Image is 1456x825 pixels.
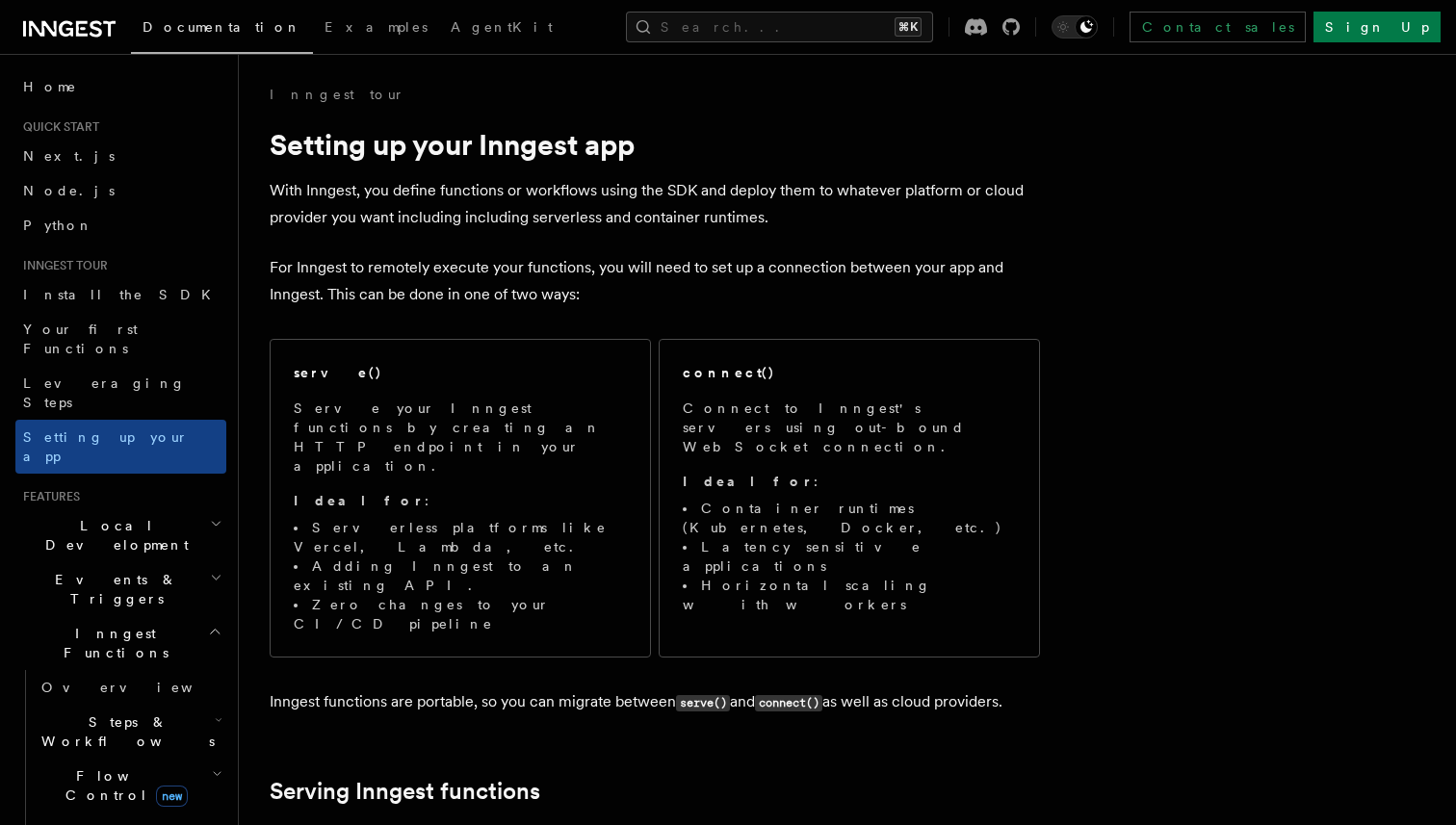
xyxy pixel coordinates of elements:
button: Inngest Functions [15,616,226,670]
a: Setting up your app [15,420,226,474]
kbd: ⌘K [895,17,922,37]
p: Connect to Inngest's servers using out-bound WebSocket connection. [683,399,1016,456]
a: Inngest tour [270,85,404,104]
a: AgentKit [439,6,564,52]
span: Setting up your app [23,429,189,464]
a: Contact sales [1130,12,1306,42]
span: Inngest Functions [15,624,208,662]
li: Serverless platforms like Vercel, Lambda, etc. [294,518,627,556]
span: Overview [41,680,240,695]
code: connect() [755,695,822,711]
a: Install the SDK [15,277,226,312]
a: Examples [313,6,439,52]
button: Steps & Workflows [34,705,226,759]
span: Events & Triggers [15,570,210,608]
span: Documentation [143,19,301,35]
li: Adding Inngest to an existing API. [294,556,627,595]
a: serve()Serve your Inngest functions by creating an HTTP endpoint in your application.Ideal for:Se... [270,339,651,657]
a: connect()Connect to Inngest's servers using out-bound WebSocket connection.Ideal for:Container ru... [659,339,1040,657]
span: Install the SDK [23,287,222,302]
span: new [156,786,188,807]
strong: Ideal for [294,493,425,508]
li: Latency sensitive applications [683,537,1016,576]
button: Search...⌘K [626,12,933,42]
a: Overview [34,670,226,705]
a: Node.js [15,173,226,208]
button: Toggle dark mode [1052,15,1098,39]
span: Leveraging Steps [23,375,186,410]
span: Flow Control [34,766,212,805]
a: Sign Up [1313,12,1441,42]
h1: Setting up your Inngest app [270,127,1040,162]
button: Flow Controlnew [34,759,226,812]
span: AgentKit [451,19,553,35]
code: serve() [676,695,730,711]
a: Leveraging Steps [15,366,226,420]
a: Documentation [131,6,313,54]
span: Examples [325,19,428,35]
strong: Ideal for [683,474,814,489]
span: Steps & Workflows [34,712,215,751]
li: Zero changes to your CI/CD pipeline [294,595,627,633]
span: Python [23,218,93,233]
li: Horizontal scaling with workers [683,576,1016,614]
h2: connect() [683,363,775,382]
span: Local Development [15,516,210,554]
p: : [683,472,1016,491]
span: Inngest tour [15,258,108,273]
span: Your first Functions [23,322,138,356]
span: Quick start [15,119,99,135]
p: For Inngest to remotely execute your functions, you will need to set up a connection between your... [270,254,1040,308]
p: With Inngest, you define functions or workflows using the SDK and deploy them to whatever platfor... [270,177,1040,231]
a: Your first Functions [15,312,226,366]
p: Inngest functions are portable, so you can migrate between and as well as cloud providers. [270,688,1040,716]
p: : [294,491,627,510]
span: Node.js [23,183,115,198]
span: Features [15,489,80,504]
p: Serve your Inngest functions by creating an HTTP endpoint in your application. [294,399,627,476]
a: Serving Inngest functions [270,778,540,805]
a: Next.js [15,139,226,173]
span: Home [23,77,77,96]
span: Next.js [23,148,115,164]
li: Container runtimes (Kubernetes, Docker, etc.) [683,499,1016,537]
button: Events & Triggers [15,562,226,616]
a: Python [15,208,226,243]
a: Home [15,69,226,104]
h2: serve() [294,363,382,382]
button: Local Development [15,508,226,562]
